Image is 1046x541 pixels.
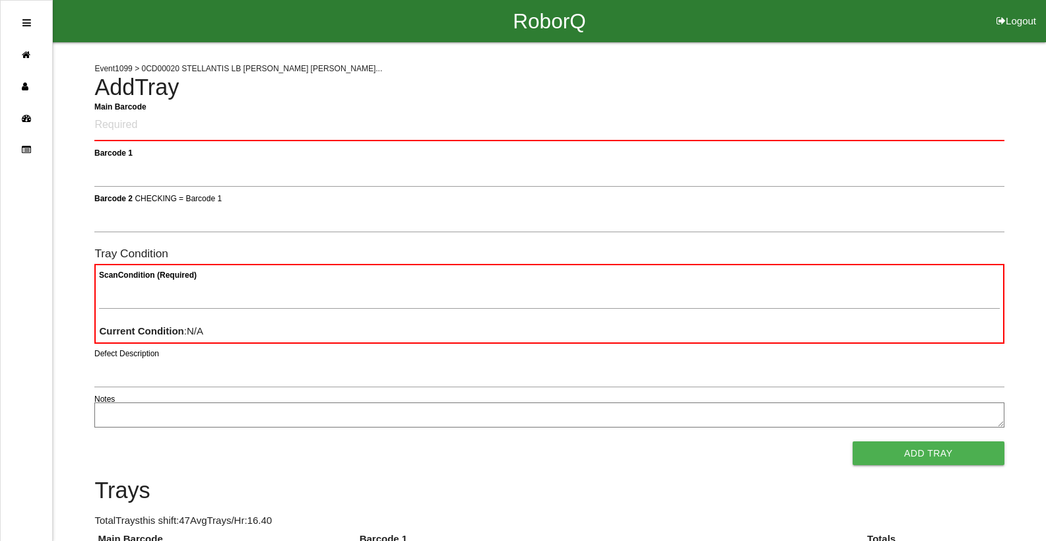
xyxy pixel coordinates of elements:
[94,247,1004,260] h6: Tray Condition
[94,348,159,360] label: Defect Description
[22,7,31,39] div: Open
[99,270,197,280] b: Scan Condition (Required)
[94,513,1004,528] p: Total Trays this shift: 47 Avg Trays /Hr: 16.40
[94,393,115,405] label: Notes
[94,64,382,73] span: Event 1099 > 0CD00020 STELLANTIS LB [PERSON_NAME] [PERSON_NAME]...
[99,325,183,336] b: Current Condition
[94,102,147,111] b: Main Barcode
[99,325,203,336] span: : N/A
[853,441,1004,465] button: Add Tray
[94,478,1004,503] h4: Trays
[94,75,1004,100] h4: Add Tray
[94,148,133,157] b: Barcode 1
[94,110,1004,141] input: Required
[135,193,222,203] span: CHECKING = Barcode 1
[94,193,133,203] b: Barcode 2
